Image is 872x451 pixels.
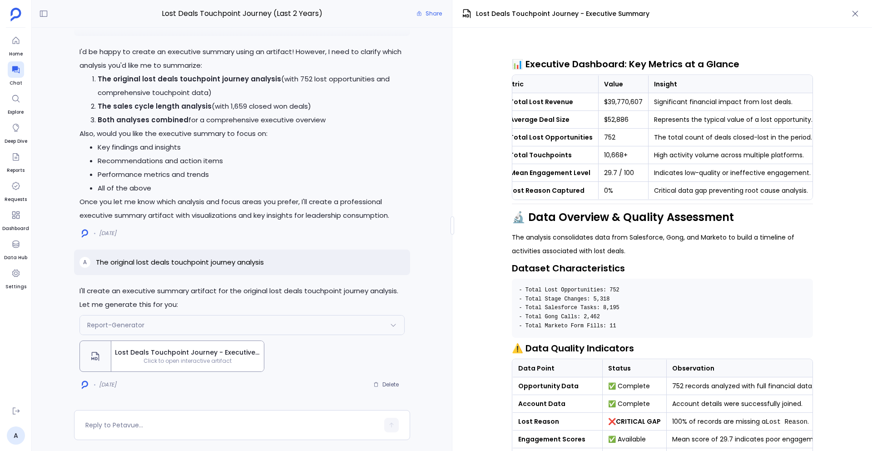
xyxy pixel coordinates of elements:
span: Dashboard [2,225,29,232]
a: Chat [8,61,24,87]
th: Observation [666,360,831,377]
td: Represents the typical value of a lost opportunity. [648,111,818,129]
li: Recommendations and action items [98,154,405,168]
strong: Mean Engagement Level [510,168,590,177]
td: ⚠️ [496,164,598,182]
td: ✅ Complete [602,395,666,413]
img: logo [82,229,88,238]
p: Once you let me know which analysis and focus areas you prefer, I'll create a professional execut... [79,195,405,222]
span: Settings [5,283,26,291]
a: A [7,426,25,445]
a: Settings [5,265,26,291]
td: The total count of deals closed-lost in the period. [648,129,818,146]
a: Data Hub [4,236,27,261]
td: 752 [598,129,648,146]
h2: 🔬 Data Overview & Quality Assessment [512,210,813,225]
a: Home [8,32,24,58]
strong: Opportunity Data [518,381,579,391]
li: All of the above [98,181,405,195]
a: Explore [8,90,24,116]
td: Critical data gap preventing root cause analysis. [648,182,818,200]
h3: ⚠️ Data Quality Indicators [512,341,813,355]
td: 📞 [496,146,598,164]
span: A [83,259,87,266]
li: (with 1,659 closed won deals) [98,100,405,113]
span: Share [426,10,442,17]
td: ✅ Available [602,431,666,448]
span: Delete [382,381,399,388]
th: Status [602,360,666,377]
button: Share [411,7,447,20]
span: Click to open interactive artifact [111,357,264,365]
button: Delete [367,378,405,391]
strong: Account Data [518,399,565,408]
td: 📈 [496,111,598,129]
span: Chat [8,80,24,87]
button: Lost Deals Touchpoint Journey - Executive SummaryClick to open interactive artifact [79,341,264,372]
td: $39,770,607 [598,93,648,111]
li: Performance metrics and trends [98,168,405,181]
td: ✅ Complete [602,377,666,395]
span: Data Hub [4,254,27,261]
td: Indicates low-quality or ineffective engagement. [648,164,818,182]
li: Key findings and insights [98,140,405,154]
strong: The original lost deals touchpoint journey analysis [98,74,281,84]
code: - Total Lost Opportunities: 752 - Total Stage Changes: 5,318 - Total Salesforce Tasks: 8,195 - To... [519,287,626,329]
span: Explore [8,109,24,116]
p: Also, would you like the executive summary to focus on: [79,127,405,140]
td: 📉 [496,129,598,146]
td: 29.7 / 100 [598,164,648,182]
th: Insight [648,75,818,93]
span: [DATE] [99,381,116,388]
p: I'll create an executive summary artifact for the original lost deals touchpoint journey analysis... [79,284,405,311]
strong: Total Lost Opportunities [510,133,593,142]
td: Significant financial impact from lost deals. [648,93,818,111]
th: Data Point [512,360,602,377]
span: Deep Dive [5,138,27,145]
span: Lost Deals Touchpoint Journey (Last 2 Years) [126,8,357,20]
td: $52,886 [598,111,648,129]
strong: Lost Reason Captured [510,186,585,195]
p: The analysis consolidates data from Salesforce, Gong, and Marketo to build a timeline of activiti... [512,231,813,258]
td: High activity volume across multiple platforms. [648,146,818,164]
td: 100% of records are missing a . [666,413,831,431]
td: 0% [598,182,648,200]
a: Reports [7,149,25,174]
td: 💰 [496,93,598,111]
img: logo [82,381,88,389]
strong: CRITICAL GAP [616,417,661,426]
td: Mean score of 29.7 indicates poor engagement. [666,431,831,448]
td: 752 records analyzed with full financial data. [666,377,831,395]
strong: The sales cycle length analysis [98,101,212,111]
li: for a comprehensive executive overview [98,113,405,127]
th: Value [598,75,648,93]
code: Lost Reason [766,418,808,426]
a: Deep Dive [5,120,27,145]
th: Metric [496,75,598,93]
p: I'd be happy to create an executive summary using an artifact! However, I need to clarify which a... [79,45,405,72]
li: (with 752 lost opportunities and comprehensive touchpoint data) [98,72,405,100]
span: Lost Deals Touchpoint Journey - Executive Summary [476,9,649,19]
strong: Average Deal Size [510,115,570,124]
td: ❓ [496,182,598,200]
a: Requests [5,178,27,203]
h3: 📊 Executive Dashboard: Key Metrics at a Glance [512,57,813,71]
strong: Lost Reason [518,417,559,426]
span: Requests [5,196,27,203]
span: Home [8,50,24,58]
span: [DATE] [99,230,116,237]
strong: Total Lost Revenue [510,97,573,106]
a: Dashboard [2,207,29,232]
strong: Engagement Scores [518,435,585,444]
td: ❌ [602,413,666,431]
h3: Dataset Characteristics [512,261,813,275]
td: Account details were successfully joined. [666,395,831,413]
img: petavue logo [10,8,21,21]
strong: Both analyses combined [98,115,188,125]
strong: Total Touchpoints [510,150,572,160]
span: Lost Deals Touchpoint Journey - Executive Summary [115,348,260,357]
span: Report-Generator [87,321,144,330]
p: The original lost deals touchpoint journey analysis [96,257,264,268]
td: 10,668+ [598,146,648,164]
span: Reports [7,167,25,174]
